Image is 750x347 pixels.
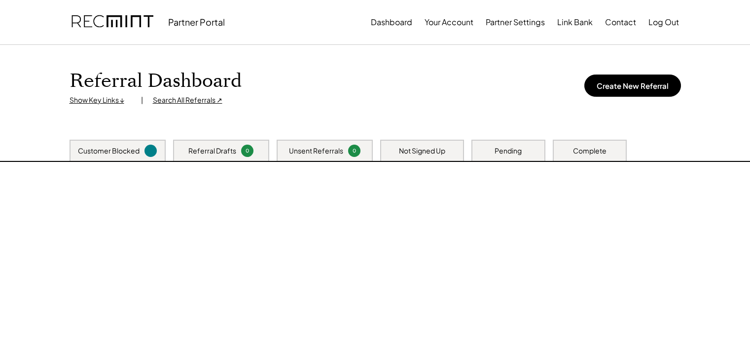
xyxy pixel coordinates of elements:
button: Link Bank [557,12,593,32]
div: Unsent Referrals [289,146,343,156]
button: Your Account [425,12,473,32]
div: Not Signed Up [399,146,445,156]
button: Partner Settings [486,12,545,32]
div: Partner Portal [168,16,225,28]
div: Show Key Links ↓ [70,95,131,105]
div: Customer Blocked [78,146,140,156]
div: Complete [573,146,607,156]
button: Contact [605,12,636,32]
button: Create New Referral [584,75,681,97]
div: Pending [495,146,522,156]
h1: Referral Dashboard [70,70,242,93]
button: Dashboard [371,12,412,32]
button: Log Out [648,12,679,32]
div: | [141,95,143,105]
div: 0 [350,147,359,154]
div: Referral Drafts [188,146,236,156]
div: 0 [243,147,252,154]
div: Search All Referrals ↗ [153,95,222,105]
img: recmint-logotype%403x.png [71,5,153,39]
